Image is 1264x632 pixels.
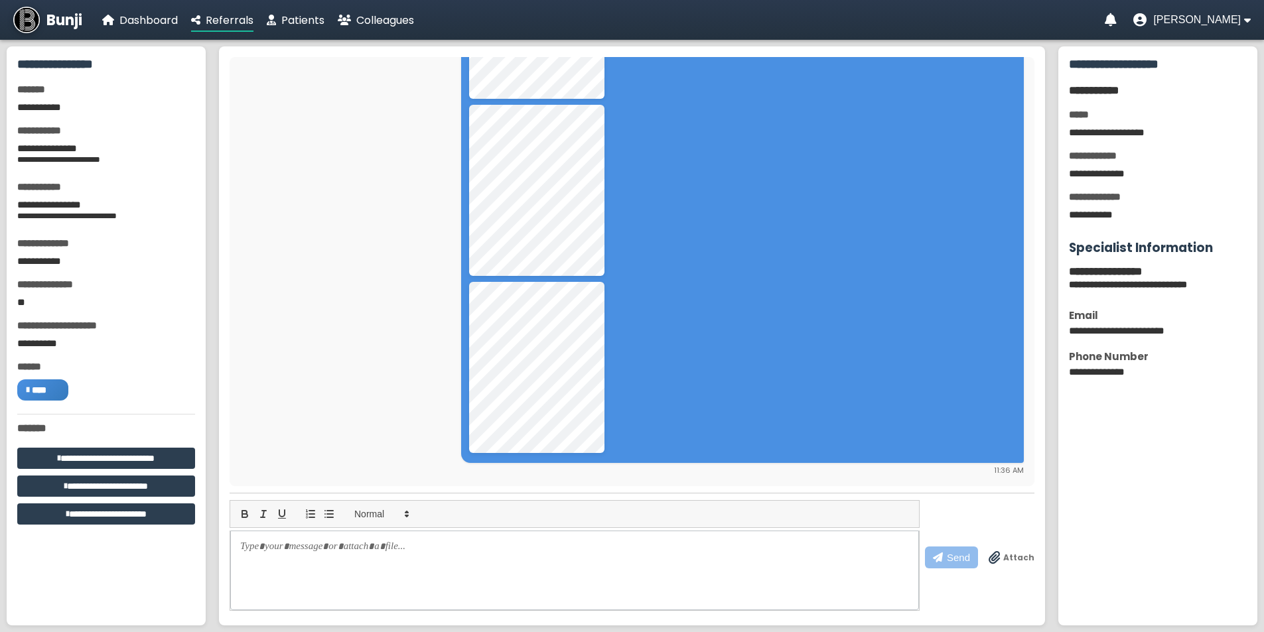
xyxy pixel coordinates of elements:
span: Dashboard [119,13,178,28]
span: 11:36 AM [994,465,1024,475]
a: Patients [267,12,324,29]
span: Bunji [46,9,82,31]
img: Bunji Dental Referral Management [13,7,40,33]
span: Patients [281,13,324,28]
h3: Specialist Information [1069,238,1247,257]
span: [PERSON_NAME] [1153,14,1241,26]
div: Phone Number [1069,349,1247,364]
a: Bunji [13,7,82,33]
label: Drag & drop files anywhere to attach [989,551,1034,564]
span: Referrals [206,13,253,28]
a: Notifications [1105,13,1117,27]
span: Colleagues [356,13,414,28]
a: Colleagues [338,12,414,29]
a: Referrals [191,12,253,29]
button: underline [273,506,291,522]
button: list: bullet [320,506,338,522]
button: bold [236,506,254,522]
button: list: ordered [301,506,320,522]
span: Send [947,552,970,563]
button: Send [925,546,978,568]
div: Email [1069,308,1247,323]
span: Attach [1003,552,1034,564]
a: Dashboard [102,12,178,29]
button: User menu [1133,13,1251,27]
button: italic [254,506,273,522]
